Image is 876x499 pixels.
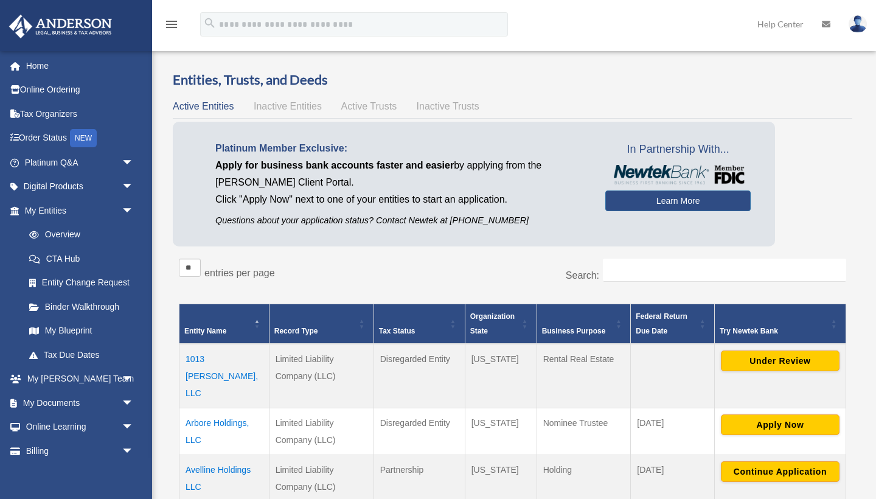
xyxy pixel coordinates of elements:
td: [US_STATE] [465,344,537,408]
th: Entity Name: Activate to invert sorting [179,304,269,344]
span: arrow_drop_down [122,198,146,223]
span: Active Trusts [341,101,397,111]
p: Questions about your application status? Contact Newtek at [PHONE_NUMBER] [215,213,587,228]
span: arrow_drop_down [122,391,146,416]
a: Binder Walkthrough [17,295,146,319]
span: arrow_drop_down [122,439,146,464]
span: arrow_drop_down [122,415,146,440]
td: Disregarded Entity [374,408,465,455]
a: CTA Hub [17,246,146,271]
a: Home [9,54,152,78]
a: Billingarrow_drop_down [9,439,152,463]
i: menu [164,17,179,32]
img: User Pic [849,15,867,33]
button: Under Review [721,351,839,371]
p: by applying from the [PERSON_NAME] Client Portal. [215,157,587,191]
a: Learn More [605,190,751,211]
span: Apply for business bank accounts faster and easier [215,160,454,170]
span: arrow_drop_down [122,150,146,175]
td: [DATE] [631,408,715,455]
button: Continue Application [721,461,839,482]
span: Active Entities [173,101,234,111]
span: Entity Name [184,327,226,335]
span: In Partnership With... [605,140,751,159]
span: Organization State [470,312,515,335]
a: Online Learningarrow_drop_down [9,415,152,439]
td: [US_STATE] [465,408,537,455]
span: Business Purpose [542,327,606,335]
span: arrow_drop_down [122,175,146,200]
a: My [PERSON_NAME] Teamarrow_drop_down [9,367,152,391]
p: Click "Apply Now" next to one of your entities to start an application. [215,191,587,208]
span: Record Type [274,327,318,335]
img: Anderson Advisors Platinum Portal [5,15,116,38]
span: Federal Return Due Date [636,312,687,335]
p: Platinum Member Exclusive: [215,140,587,157]
td: Disregarded Entity [374,344,465,408]
th: Organization State: Activate to sort [465,304,537,344]
span: Tax Status [379,327,415,335]
th: Federal Return Due Date: Activate to sort [631,304,715,344]
a: menu [164,21,179,32]
td: Arbore Holdings, LLC [179,408,269,455]
a: My Blueprint [17,319,146,343]
a: Overview [17,223,140,247]
a: My Documentsarrow_drop_down [9,391,152,415]
a: Tax Due Dates [17,343,146,367]
th: Try Newtek Bank : Activate to sort [714,304,846,344]
a: Order StatusNEW [9,126,152,151]
td: Limited Liability Company (LLC) [269,344,374,408]
span: Inactive Entities [254,101,322,111]
th: Record Type: Activate to sort [269,304,374,344]
button: Apply Now [721,414,839,435]
th: Business Purpose: Activate to sort [537,304,631,344]
td: Rental Real Estate [537,344,631,408]
a: Platinum Q&Aarrow_drop_down [9,150,152,175]
td: Limited Liability Company (LLC) [269,408,374,455]
div: NEW [70,129,97,147]
a: Online Ordering [9,78,152,102]
td: Nominee Trustee [537,408,631,455]
h3: Entities, Trusts, and Deeds [173,71,852,89]
td: 1013 [PERSON_NAME], LLC [179,344,269,408]
label: Search: [566,270,599,281]
a: My Entitiesarrow_drop_down [9,198,146,223]
a: Tax Organizers [9,102,152,126]
div: Try Newtek Bank [720,324,827,338]
span: Inactive Trusts [417,101,479,111]
th: Tax Status: Activate to sort [374,304,465,344]
a: Digital Productsarrow_drop_down [9,175,152,199]
a: Entity Change Request [17,271,146,295]
img: NewtekBankLogoSM.png [611,165,745,184]
span: arrow_drop_down [122,367,146,392]
i: search [203,16,217,30]
label: entries per page [204,268,275,278]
